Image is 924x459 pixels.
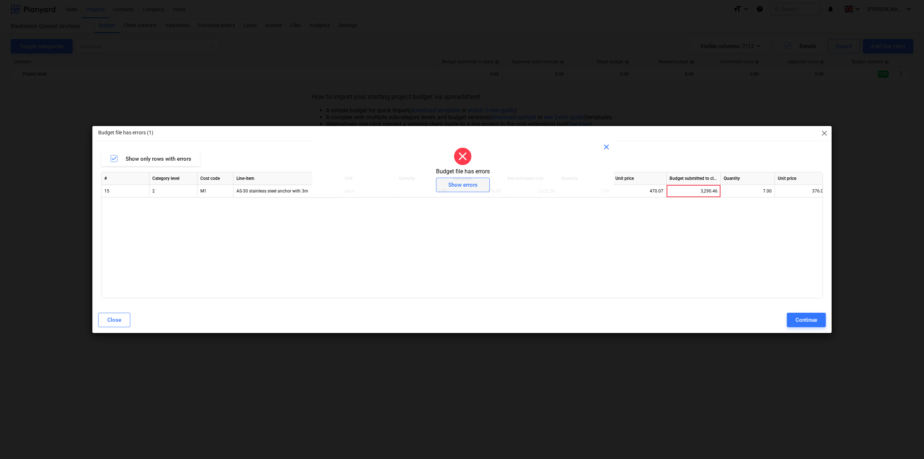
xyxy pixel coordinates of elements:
[197,185,234,198] div: M1
[234,185,342,198] div: AS-30 stainless steel anchor with 3m
[149,185,197,198] div: 2
[820,129,829,138] span: close
[667,172,721,185] div: Budget submitted to client
[787,313,826,327] button: Continue
[149,172,197,185] div: Category level
[613,172,667,185] div: Unit price
[670,185,718,198] div: Proposal price * quantity is not correct
[436,145,490,192] div: Budget file has errors
[778,185,826,198] div: 376.05
[98,313,130,327] button: Close
[197,172,234,185] div: Cost code
[615,185,663,198] div: 470.07
[796,315,817,325] div: Continue
[234,172,342,185] div: Line-item
[602,143,611,151] span: close
[101,185,149,198] div: 15
[107,315,121,325] div: Close
[724,185,772,198] div: 7.00
[721,172,775,185] div: Quantity
[670,185,718,198] div: 3,290.46
[101,172,149,185] div: #
[101,152,200,166] button: Show only rows with errors
[888,424,924,459] iframe: Chat Widget
[448,180,478,190] div: Show errors
[98,129,153,137] p: Budget file has errors (1)
[110,154,191,164] div: Show only rows with errors
[775,172,829,185] div: Unit price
